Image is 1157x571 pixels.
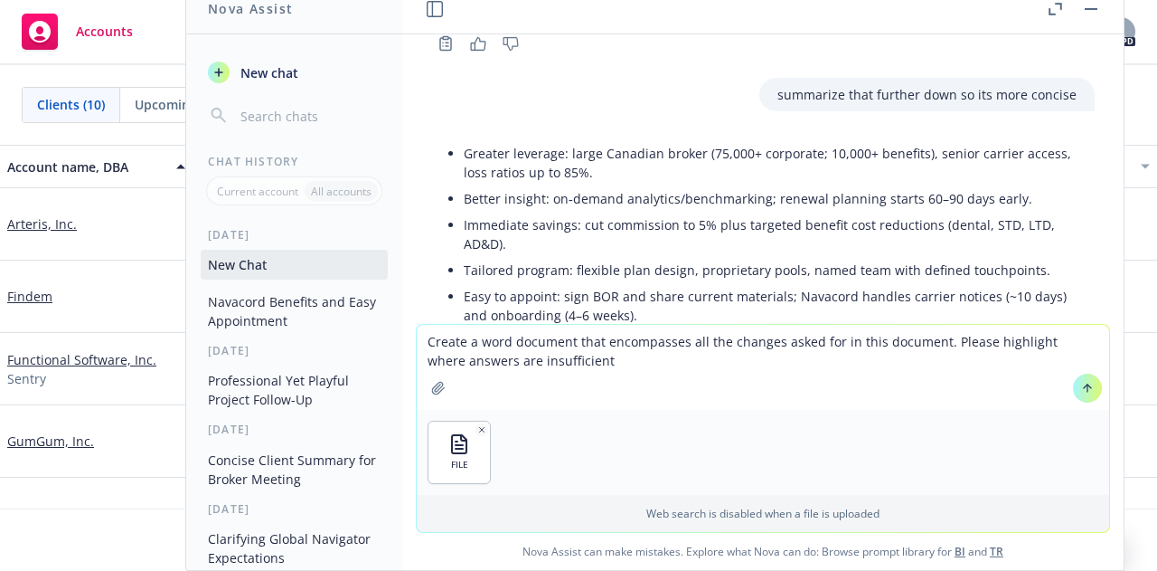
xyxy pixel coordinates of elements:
div: [DATE] [186,422,402,437]
a: TR [990,544,1003,559]
span: New chat [237,63,298,82]
button: Professional Yet Playful Project Follow-Up [201,366,388,414]
button: FILE [428,422,490,483]
input: Search chats [237,103,381,128]
li: Greater leverage: large Canadian broker (75,000+ corporate; 10,000+ benefits), senior carrier acc... [464,140,1077,186]
li: Easy to appoint: sign BOR and share current materials; Navacord handles carrier notices (~10 days... [464,283,1077,328]
p: Web search is disabled when a file is uploaded [428,506,1098,521]
span: Clients (10) [37,95,105,114]
a: Arteris, Inc. [7,214,77,233]
a: Accounts [14,6,140,57]
a: Lantheus Holdings Inc. [7,504,146,523]
li: Better insight: on‑demand analytics/benchmarking; renewal planning starts 60–90 days early. [464,186,1077,212]
li: Immediate savings: cut commission to 5% plus targeted benefit cost reductions (dental, STD, LTD, ... [464,212,1077,257]
button: Concise Client Summary for Broker Meeting [201,445,388,494]
div: [DATE] [186,501,402,517]
button: Navacord Benefits and Easy Appointment [201,287,388,336]
button: New Chat [201,250,388,280]
a: Functional Software, Inc. [7,350,156,369]
li: Tailored program: flexible plan design, proprietary pools, named team with defined touchpoints. [464,257,1077,283]
a: Findem [7,287,52,306]
div: Chat History [186,154,402,169]
button: New chat [201,56,388,89]
span: Nova Assist can make mistakes. Explore what Nova can do: Browse prompt library for and [409,533,1116,570]
svg: Copy to clipboard [437,35,454,52]
button: Thumbs down [496,31,525,56]
p: summarize that further down so its more concise [777,85,1077,104]
p: Current account [217,184,298,199]
div: [DATE] [186,343,402,358]
span: FILE [451,459,468,471]
a: GumGum, Inc. [7,432,94,451]
span: Sentry [7,369,46,388]
div: [DATE] [186,227,402,243]
div: Account name, DBA [7,157,165,176]
textarea: Create a word document that encompasses all the changes asked for in this document. Please highli... [417,325,1109,410]
span: Accounts [76,24,133,39]
span: Upcoming renewals (0) [135,95,274,114]
p: All accounts [311,184,372,199]
a: BI [955,544,965,559]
